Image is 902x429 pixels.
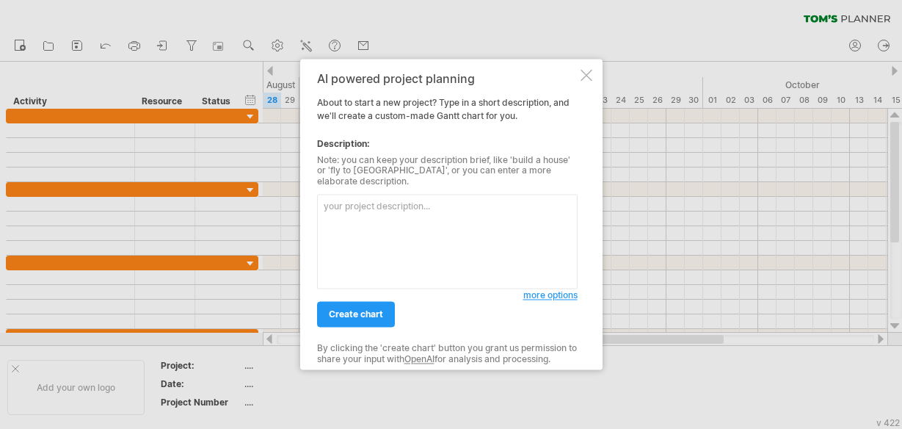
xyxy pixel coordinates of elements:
[317,344,578,365] div: By clicking the 'create chart' button you grant us permission to share your input with for analys...
[317,155,578,187] div: Note: you can keep your description brief, like 'build a house' or 'fly to [GEOGRAPHIC_DATA]', or...
[329,309,383,320] span: create chart
[404,353,434,364] a: OpenAI
[317,72,578,356] div: About to start a new project? Type in a short description, and we'll create a custom-made Gantt c...
[317,137,578,151] div: Description:
[523,290,578,301] span: more options
[523,289,578,303] a: more options
[317,72,578,85] div: AI powered project planning
[317,302,395,328] a: create chart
